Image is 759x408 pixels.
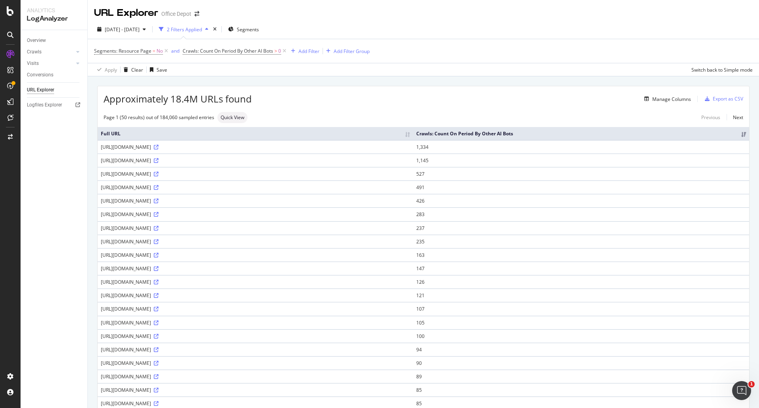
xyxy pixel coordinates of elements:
iframe: Intercom live chat [732,381,751,400]
button: Manage Columns [641,94,691,104]
div: Analytics [27,6,81,14]
div: [URL][DOMAIN_NAME] [101,306,410,312]
td: 94 [413,343,749,356]
th: Full URL: activate to sort column ascending [98,127,413,140]
td: 121 [413,288,749,302]
div: Manage Columns [652,96,691,102]
div: arrow-right-arrow-left [194,11,199,17]
span: > [274,47,277,54]
span: Quick View [221,115,244,120]
td: 283 [413,207,749,221]
button: Export as CSV [702,93,743,105]
div: 2 Filters Applied [167,26,202,33]
span: Segments: Resource Page [94,47,151,54]
a: URL Explorer [27,86,82,94]
div: Save [157,66,167,73]
a: Crawls [27,48,74,56]
div: Overview [27,36,46,45]
div: Add Filter [298,48,319,55]
a: Next [727,112,743,123]
td: 163 [413,248,749,262]
td: 147 [413,262,749,275]
div: URL Explorer [27,86,54,94]
div: [URL][DOMAIN_NAME] [101,157,410,164]
div: Clear [131,66,143,73]
td: 527 [413,167,749,180]
div: LogAnalyzer [27,14,81,23]
div: [URL][DOMAIN_NAME] [101,252,410,258]
div: Office Depot [161,10,191,18]
td: 100 [413,329,749,343]
div: [URL][DOMAIN_NAME] [101,333,410,340]
button: Apply [94,63,117,76]
div: Export as CSV [713,95,743,102]
div: [URL][DOMAIN_NAME] [101,211,410,218]
div: [URL][DOMAIN_NAME] [101,387,410,393]
button: Add Filter [288,46,319,56]
div: [URL][DOMAIN_NAME] [101,265,410,272]
span: [DATE] - [DATE] [105,26,140,33]
td: 491 [413,180,749,194]
div: neutral label [217,112,247,123]
div: Conversions [27,71,53,79]
a: Logfiles Explorer [27,101,82,109]
button: Add Filter Group [323,46,370,56]
div: [URL][DOMAIN_NAME] [101,319,410,326]
div: Page 1 (50 results) out of 184,060 sampled entries [104,114,214,121]
div: Visits [27,59,39,68]
div: Logfiles Explorer [27,101,62,109]
td: 235 [413,235,749,248]
span: Crawls: Count On Period By Other AI Bots [183,47,273,54]
td: 237 [413,221,749,235]
div: [URL][DOMAIN_NAME] [101,184,410,191]
div: [URL][DOMAIN_NAME] [101,373,410,380]
th: Crawls: Count On Period By Other AI Bots: activate to sort column ascending [413,127,749,140]
div: URL Explorer [94,6,158,20]
span: Approximately 18.4M URLs found [104,92,252,106]
button: 2 Filters Applied [156,23,211,36]
td: 90 [413,356,749,370]
td: 1,145 [413,154,749,167]
div: [URL][DOMAIN_NAME] [101,360,410,366]
div: times [211,25,218,33]
div: Crawls [27,48,42,56]
button: Clear [121,63,143,76]
button: [DATE] - [DATE] [94,23,149,36]
button: and [171,47,179,55]
a: Conversions [27,71,82,79]
div: [URL][DOMAIN_NAME] [101,197,410,204]
div: [URL][DOMAIN_NAME] [101,292,410,299]
span: = [153,47,155,54]
div: Apply [105,66,117,73]
button: Segments [225,23,262,36]
div: [URL][DOMAIN_NAME] [101,144,410,150]
span: 0 [278,46,281,57]
div: [URL][DOMAIN_NAME] [101,279,410,285]
a: Overview [27,36,82,45]
div: [URL][DOMAIN_NAME] [101,171,410,177]
div: [URL][DOMAIN_NAME] [101,225,410,232]
td: 105 [413,316,749,329]
a: Visits [27,59,74,68]
td: 426 [413,194,749,207]
div: [URL][DOMAIN_NAME] [101,238,410,245]
td: 85 [413,383,749,397]
span: Segments [237,26,259,33]
div: and [171,47,179,54]
button: Switch back to Simple mode [688,63,753,76]
span: 1 [748,381,755,387]
td: 107 [413,302,749,315]
button: Save [147,63,167,76]
span: No [157,46,163,57]
div: [URL][DOMAIN_NAME] [101,400,410,407]
div: [URL][DOMAIN_NAME] [101,346,410,353]
td: 89 [413,370,749,383]
td: 126 [413,275,749,288]
div: Switch back to Simple mode [691,66,753,73]
td: 1,334 [413,140,749,154]
div: Add Filter Group [334,48,370,55]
